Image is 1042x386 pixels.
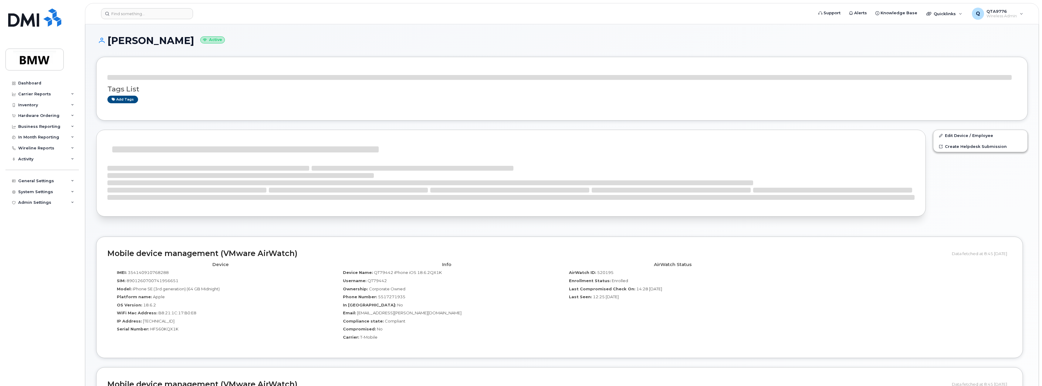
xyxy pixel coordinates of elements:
[117,310,157,316] label: WiFi Mac Address:
[127,278,178,283] span: 8901260700741956651
[397,302,403,307] span: No
[117,318,142,324] label: IP Address:
[385,319,405,323] span: Compliant
[117,302,142,308] label: OS Version:
[343,270,373,275] label: Device Name:
[107,85,1017,93] h3: Tags List
[117,326,149,332] label: Serial Number:
[150,326,178,331] span: HF560KQX1K
[107,96,138,103] a: Add tags
[112,262,329,267] h4: Device
[569,278,611,284] label: Enrollment Status:
[377,326,383,331] span: No
[117,278,126,284] label: SIM:
[343,286,368,292] label: Ownership:
[612,278,628,283] span: Enrolled
[378,294,405,299] span: 5517271935
[128,270,169,275] span: 354140910768288
[343,326,376,332] label: Compromised:
[133,286,220,291] span: iPhone SE (3rd generation) (64 GB Midnight)
[564,262,781,267] h4: AirWatch Status
[357,310,462,315] span: [EMAIL_ADDRESS][PERSON_NAME][DOMAIN_NAME]
[117,270,127,275] label: IMEI:
[569,270,596,275] label: AirWatch ID:
[343,302,396,308] label: In [GEOGRAPHIC_DATA]:
[367,278,387,283] span: QT79442
[153,294,165,299] span: Apple
[343,318,384,324] label: Compliance state:
[343,294,377,300] label: Phone Number:
[369,286,405,291] span: Corporate Owned
[597,270,614,275] span: 520195
[952,248,1012,259] div: Data fetched at 8:45 [DATE]
[933,141,1027,152] a: Create Helpdesk Submission
[569,294,592,300] label: Last Seen:
[200,36,225,43] small: Active
[96,35,1028,46] h1: [PERSON_NAME]
[107,249,947,258] h2: Mobile device management (VMware AirWatch)
[117,286,132,292] label: Model:
[593,294,619,299] span: 12:25 [DATE]
[343,278,367,284] label: Username:
[117,294,152,300] label: Platform name:
[143,302,156,307] span: 18.6.2
[143,319,174,323] span: [TECHNICAL_ID]
[636,286,662,291] span: 14:28 [DATE]
[360,335,377,340] span: T-Mobile
[933,130,1027,141] a: Edit Device / Employee
[343,310,356,316] label: Email:
[158,310,196,315] span: B8:21:1C:17:B0:E8
[338,262,555,267] h4: Info
[343,334,359,340] label: Carrier:
[569,286,635,292] label: Last Compromised Check On:
[374,270,442,275] span: QT79442 iPhone iOS 18.6.2QX1K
